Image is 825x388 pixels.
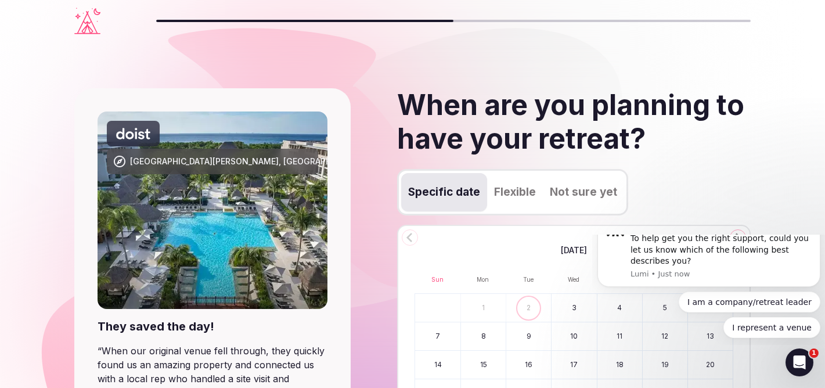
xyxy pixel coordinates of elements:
button: Saturday, September 20th, 2025 [688,351,733,379]
button: Sunday, September 7th, 2025 [415,322,460,350]
button: Wednesday, September 10th, 2025 [552,322,596,350]
button: Monday, September 8th, 2025 [461,322,506,350]
button: Specific date [401,173,487,211]
th: Sunday [415,265,460,293]
p: Message from Lumi, sent Just now [38,34,219,44]
button: Sunday, September 14th, 2025 [415,351,460,379]
button: Monday, September 1st, 2025 [461,294,506,322]
th: Tuesday [506,265,551,293]
div: They saved the day! [98,318,327,335]
button: Flexible [487,173,543,211]
img: Playa Del Carmen, Mexico [98,112,327,309]
svg: Doist company logo [116,128,150,139]
div: Quick reply options [5,56,228,103]
th: Wednesday [551,265,596,293]
h2: When are you planning to have your retreat? [397,88,751,155]
button: Go to the Next Month [730,229,746,246]
th: Monday [460,265,506,293]
span: 1 [809,349,819,358]
a: Visit the homepage [74,8,100,34]
button: Tuesday, September 16th, 2025 [506,351,551,379]
button: Wednesday, September 17th, 2025 [552,351,596,379]
iframe: Intercom live chat [786,349,813,376]
span: [DATE] [561,245,587,256]
button: Monday, September 15th, 2025 [461,351,506,379]
button: Today, Tuesday, September 2nd, 2025 [506,294,551,322]
button: Quick reply: I am a company/retreat leader [86,56,228,77]
button: Friday, September 19th, 2025 [643,351,687,379]
button: Go to the Previous Month [402,229,418,246]
iframe: Intercom notifications message [593,235,825,345]
button: Quick reply: I represent a venue [131,82,228,103]
div: [GEOGRAPHIC_DATA][PERSON_NAME], [GEOGRAPHIC_DATA] [130,156,366,167]
button: Not sure yet [543,173,624,211]
button: Tuesday, September 9th, 2025 [506,322,551,350]
button: Thursday, September 18th, 2025 [597,351,642,379]
button: Wednesday, September 3rd, 2025 [552,294,596,322]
